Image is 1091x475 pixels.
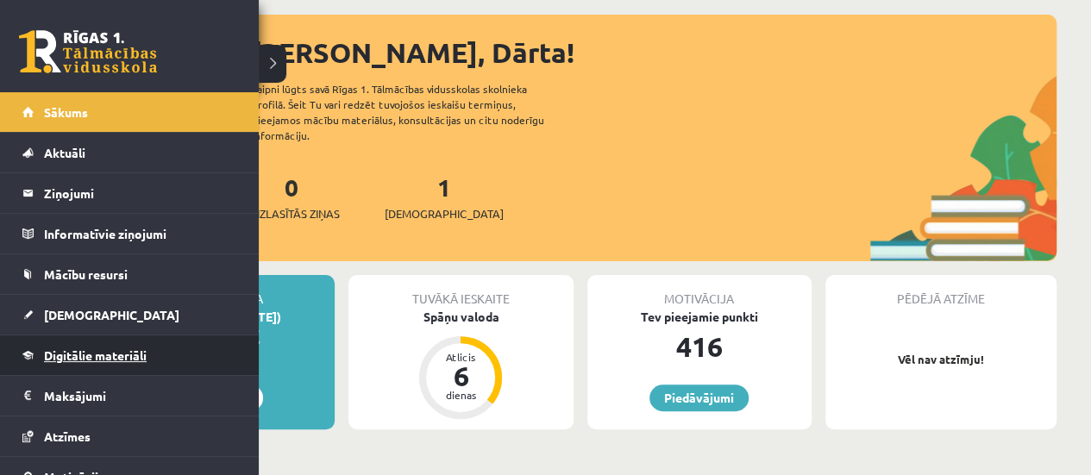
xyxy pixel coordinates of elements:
a: Spāņu valoda Atlicis 6 dienas [348,308,573,422]
span: Mācību resursi [44,266,128,282]
div: 6 [435,362,486,390]
div: Motivācija [587,275,812,308]
a: Informatīvie ziņojumi [22,214,237,253]
a: Mācību resursi [22,254,237,294]
a: Atzīmes [22,416,237,456]
span: [DEMOGRAPHIC_DATA] [385,205,504,222]
span: Sākums [44,104,88,120]
a: [DEMOGRAPHIC_DATA] [22,295,237,334]
span: € [248,324,260,349]
legend: Informatīvie ziņojumi [44,214,237,253]
legend: Ziņojumi [44,173,237,213]
div: Laipni lūgts savā Rīgas 1. Tālmācības vidusskolas skolnieka profilā. Šeit Tu vari redzēt tuvojošo... [252,81,574,143]
div: Atlicis [435,352,486,362]
span: Aktuāli [44,145,85,160]
div: 416 [587,326,812,367]
div: [PERSON_NAME], Dārta! [250,32,1057,73]
div: Spāņu valoda [348,308,573,326]
a: 1[DEMOGRAPHIC_DATA] [385,172,504,222]
a: Digitālie materiāli [22,335,237,375]
span: Atzīmes [44,428,91,444]
span: Digitālie materiāli [44,347,147,363]
a: Sākums [22,92,237,132]
a: Aktuāli [22,133,237,172]
div: dienas [435,390,486,400]
span: Neizlasītās ziņas [243,205,340,222]
a: Rīgas 1. Tālmācības vidusskola [19,30,157,73]
div: Pēdējā atzīme [825,275,1057,308]
a: Ziņojumi [22,173,237,213]
span: [DEMOGRAPHIC_DATA] [44,307,179,322]
div: Tev pieejamie punkti [587,308,812,326]
legend: Maksājumi [44,376,237,416]
a: 0Neizlasītās ziņas [243,172,340,222]
div: Tuvākā ieskaite [348,275,573,308]
a: Piedāvājumi [649,384,749,411]
a: Maksājumi [22,376,237,416]
p: Vēl nav atzīmju! [834,351,1048,368]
